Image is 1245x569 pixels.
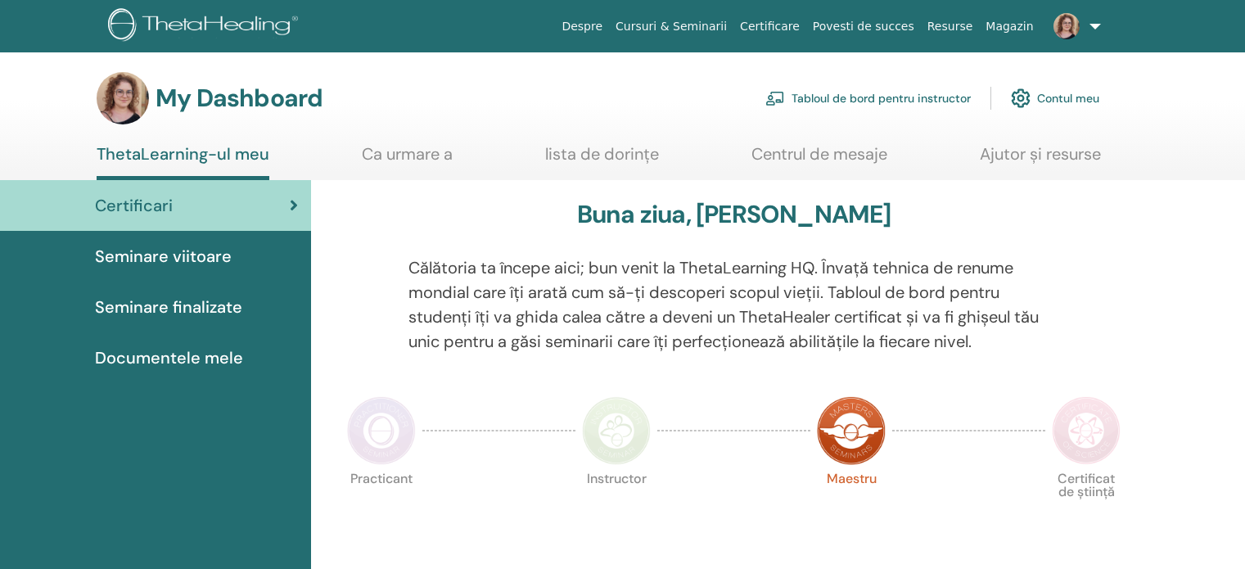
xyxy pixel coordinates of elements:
p: Certificat de știință [1052,472,1121,541]
a: Resurse [921,11,980,42]
a: Contul meu [1011,80,1099,116]
img: default.jpg [97,72,149,124]
h3: Buna ziua, [PERSON_NAME] [577,200,891,229]
img: Instructor [582,396,651,465]
span: Seminare viitoare [95,244,232,269]
p: Maestru [817,472,886,541]
a: Povesti de succes [806,11,921,42]
a: Ajutor și resurse [980,144,1101,176]
a: Magazin [979,11,1040,42]
span: Certificari [95,193,173,218]
a: ThetaLearning-ul meu [97,144,269,180]
img: Practitioner [347,396,416,465]
p: Călătoria ta începe aici; bun venit la ThetaLearning HQ. Învață tehnica de renume mondial care îț... [408,255,1060,354]
h3: My Dashboard [156,84,323,113]
a: Despre [555,11,609,42]
a: Tabloul de bord pentru instructor [765,80,971,116]
a: Ca urmare a [362,144,453,176]
a: Centrul de mesaje [751,144,887,176]
img: default.jpg [1053,13,1080,39]
img: Master [817,396,886,465]
img: logo.png [108,8,304,45]
img: cog.svg [1011,84,1031,112]
img: chalkboard-teacher.svg [765,91,785,106]
span: Seminare finalizate [95,295,242,319]
a: Certificare [733,11,806,42]
a: lista de dorințe [545,144,659,176]
p: Practicant [347,472,416,541]
span: Documentele mele [95,345,243,370]
img: Certificate of Science [1052,396,1121,465]
a: Cursuri & Seminarii [609,11,733,42]
p: Instructor [582,472,651,541]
